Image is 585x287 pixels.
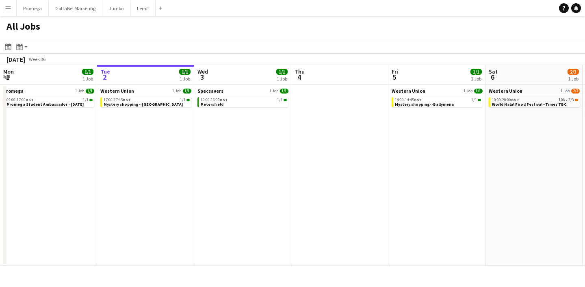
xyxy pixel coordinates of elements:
span: Western Union [392,88,425,94]
span: Petersfield [201,102,223,107]
a: Western Union1 Job1/1 [100,88,191,94]
span: Tue [100,68,110,75]
span: 5 [390,72,398,82]
button: GottaBe! Marketing [49,0,102,16]
span: Fri [392,68,398,75]
a: 17:00-17:45BST1/1Mystery shopping--[GEOGRAPHIC_DATA] [104,97,190,107]
span: Mystery shopping--Ballymena [395,102,454,107]
span: 1 [2,72,14,82]
a: Western Union1 Job1/1 [392,88,483,94]
span: Western Union [489,88,522,94]
span: 2/3 [575,99,578,101]
span: 4 [293,72,305,82]
span: 1/1 [277,98,283,102]
div: 1 Job [471,76,481,82]
div: Western Union1 Job2/310:00-20:00BST10A•2/3World Halal Food Festival--Times TBC [489,88,580,109]
span: 1 Job [561,89,570,93]
span: 09:00-17:00 [6,98,34,102]
span: 1/1 [86,89,94,93]
span: 3 [196,72,208,82]
span: 6 [487,72,498,82]
div: 1 Job [277,76,287,82]
div: 1 Job [180,76,190,82]
span: Mon [3,68,14,75]
button: Jumbo [102,0,130,16]
span: 1/1 [280,89,288,93]
span: 1/1 [186,99,190,101]
a: 10:00-20:00BST10A•2/3World Halal Food Festival--Times TBC [492,97,578,107]
a: 09:00-17:00BST1/1Promega Student Ambassador - [DATE] [6,97,93,107]
button: Lemfi [130,0,156,16]
span: 1/1 [474,89,483,93]
span: 1/1 [284,99,287,101]
span: 2 [99,72,110,82]
div: • [492,98,578,102]
span: BST [511,97,519,102]
span: Promega [3,88,24,94]
a: 10:00-16:00BST1/1Petersfield [201,97,287,107]
span: 1/1 [180,98,186,102]
span: Mystery shopping--Northampton [104,102,183,107]
span: Wed [197,68,208,75]
span: 2/3 [568,98,574,102]
a: Specsavers1 Job1/1 [197,88,288,94]
div: [DATE] [6,55,25,63]
span: BST [26,97,34,102]
span: Thu [295,68,305,75]
span: 1/1 [478,99,481,101]
span: 1/1 [89,99,93,101]
a: Western Union1 Job2/3 [489,88,580,94]
span: 2/3 [571,89,580,93]
button: Promega [17,0,49,16]
span: Western Union [100,88,134,94]
span: 1 Job [75,89,84,93]
span: 17:00-17:45 [104,98,131,102]
div: 1 Job [568,76,578,82]
span: BST [123,97,131,102]
span: Week 36 [27,56,47,62]
span: 1 Job [269,89,278,93]
span: 10A [559,98,565,102]
div: Western Union1 Job1/117:00-17:45BST1/1Mystery shopping--[GEOGRAPHIC_DATA] [100,88,191,109]
span: 10:00-20:00 [492,98,519,102]
span: BST [220,97,228,102]
div: Promega1 Job1/109:00-17:00BST1/1Promega Student Ambassador - [DATE] [3,88,94,109]
span: 1/1 [179,69,191,75]
span: 1/1 [183,89,191,93]
span: 1/1 [276,69,288,75]
span: 1 Job [464,89,472,93]
span: 1/1 [83,98,89,102]
div: Specsavers1 Job1/110:00-16:00BST1/1Petersfield [197,88,288,109]
span: Promega Student Ambassador - January 2025 [6,102,84,107]
span: Sat [489,68,498,75]
span: BST [414,97,422,102]
span: 2/3 [568,69,579,75]
a: 14:00-14:45BST1/1Mystery shopping--Ballymena [395,97,481,107]
span: Specsavers [197,88,223,94]
span: 1/1 [471,98,477,102]
span: 1/1 [82,69,93,75]
span: 14:00-14:45 [395,98,422,102]
span: 1 Job [172,89,181,93]
span: 10:00-16:00 [201,98,228,102]
span: 1/1 [470,69,482,75]
div: 1 Job [82,76,93,82]
a: Promega1 Job1/1 [3,88,94,94]
span: World Halal Food Festival--Times TBC [492,102,566,107]
div: Western Union1 Job1/114:00-14:45BST1/1Mystery shopping--Ballymena [392,88,483,109]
